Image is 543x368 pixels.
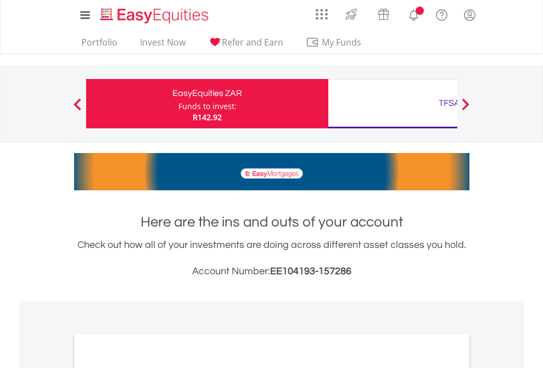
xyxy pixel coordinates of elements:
[74,264,469,279] h3: Account Number:
[74,237,469,279] div: Check out how all of your investments are doing across different asset classes you hold.
[93,86,322,101] div: EasyEquities ZAR
[98,7,213,25] img: EasyEquities_Logo.png
[309,3,335,20] a: AppsGrid
[428,3,456,25] a: FAQ's and Support
[306,35,378,49] span: My Funds
[400,3,428,25] a: Notifications
[316,8,328,20] img: grid-menu-icon.svg
[77,37,122,54] a: Portfolio
[66,104,88,115] button: Previous
[193,112,222,122] span: R142.92
[222,36,283,48] span: Refer and Earn
[456,3,484,27] a: My Profile
[204,37,288,54] a: Refer and Earn
[270,266,351,276] span: EE104193-157286
[136,37,190,54] a: Invest Now
[455,104,477,115] button: Next
[342,5,360,23] img: thrive-v2.svg
[74,212,469,232] h1: Here are the ins and outs of your account
[374,5,393,23] img: vouchers-v2.svg
[74,153,469,190] img: EasyMortage Promotion Banner
[178,101,237,112] div: Funds to invest:
[367,3,400,23] a: Vouchers
[96,3,213,25] a: Home page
